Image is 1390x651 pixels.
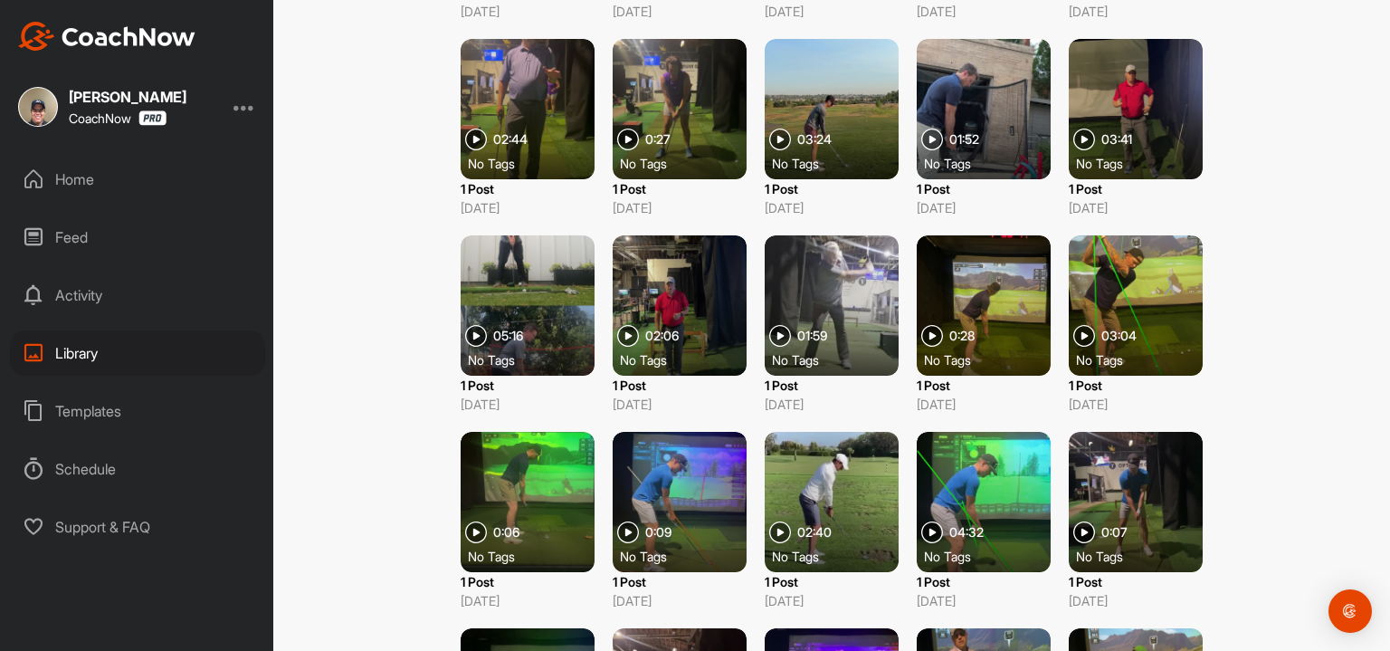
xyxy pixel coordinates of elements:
[645,526,671,539] span: 0:09
[924,154,1058,172] div: No Tags
[917,572,1051,591] p: 1 Post
[1069,591,1203,610] p: [DATE]
[772,350,906,369] div: No Tags
[1073,325,1095,347] img: play
[613,376,747,395] p: 1 Post
[921,325,943,347] img: play
[617,129,639,150] img: play
[765,591,899,610] p: [DATE]
[765,198,899,217] p: [DATE]
[1069,572,1203,591] p: 1 Post
[493,330,523,342] span: 05:16
[917,2,1051,21] p: [DATE]
[1073,522,1095,543] img: play
[620,547,754,565] div: No Tags
[1069,2,1203,21] p: [DATE]
[917,395,1051,414] p: [DATE]
[461,376,595,395] p: 1 Post
[10,157,265,202] div: Home
[1076,350,1210,369] div: No Tags
[1101,526,1128,539] span: 0:07
[1101,133,1132,146] span: 03:41
[613,572,747,591] p: 1 Post
[138,110,167,126] img: CoachNow Pro
[921,129,943,150] img: play
[613,179,747,198] p: 1 Post
[613,2,747,21] p: [DATE]
[772,154,906,172] div: No Tags
[1076,547,1210,565] div: No Tags
[461,198,595,217] p: [DATE]
[917,591,1051,610] p: [DATE]
[924,350,1058,369] div: No Tags
[461,572,595,591] p: 1 Post
[461,395,595,414] p: [DATE]
[765,179,899,198] p: 1 Post
[493,526,519,539] span: 0:06
[465,129,487,150] img: play
[924,547,1058,565] div: No Tags
[468,154,602,172] div: No Tags
[10,273,265,318] div: Activity
[1069,198,1203,217] p: [DATE]
[461,2,595,21] p: [DATE]
[797,133,832,146] span: 03:24
[1069,179,1203,198] p: 1 Post
[18,87,58,127] img: square_df18f7c94d890d77d2112fb6bf60b978.jpg
[645,330,679,342] span: 02:06
[493,133,528,146] span: 02:44
[769,129,791,150] img: play
[1073,129,1095,150] img: play
[69,110,167,126] div: CoachNow
[765,395,899,414] p: [DATE]
[765,572,899,591] p: 1 Post
[765,376,899,395] p: 1 Post
[69,90,186,104] div: [PERSON_NAME]
[461,591,595,610] p: [DATE]
[465,325,487,347] img: play
[10,504,265,550] div: Support & FAQ
[949,133,979,146] span: 01:52
[1101,330,1137,342] span: 03:04
[461,179,595,198] p: 1 Post
[617,522,639,543] img: play
[10,388,265,434] div: Templates
[1328,589,1372,633] div: Open Intercom Messenger
[613,591,747,610] p: [DATE]
[465,522,487,543] img: play
[620,154,754,172] div: No Tags
[10,330,265,376] div: Library
[613,395,747,414] p: [DATE]
[949,526,984,539] span: 04:32
[917,179,1051,198] p: 1 Post
[1069,395,1203,414] p: [DATE]
[917,198,1051,217] p: [DATE]
[617,325,639,347] img: play
[620,350,754,369] div: No Tags
[10,215,265,260] div: Feed
[1076,154,1210,172] div: No Tags
[921,522,943,543] img: play
[1069,376,1203,395] p: 1 Post
[468,547,602,565] div: No Tags
[10,446,265,492] div: Schedule
[772,547,906,565] div: No Tags
[645,133,671,146] span: 0:27
[18,22,195,51] img: CoachNow
[797,526,832,539] span: 02:40
[765,2,899,21] p: [DATE]
[769,522,791,543] img: play
[917,376,1051,395] p: 1 Post
[949,330,975,342] span: 0:28
[797,330,827,342] span: 01:59
[769,325,791,347] img: play
[613,198,747,217] p: [DATE]
[468,350,602,369] div: No Tags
